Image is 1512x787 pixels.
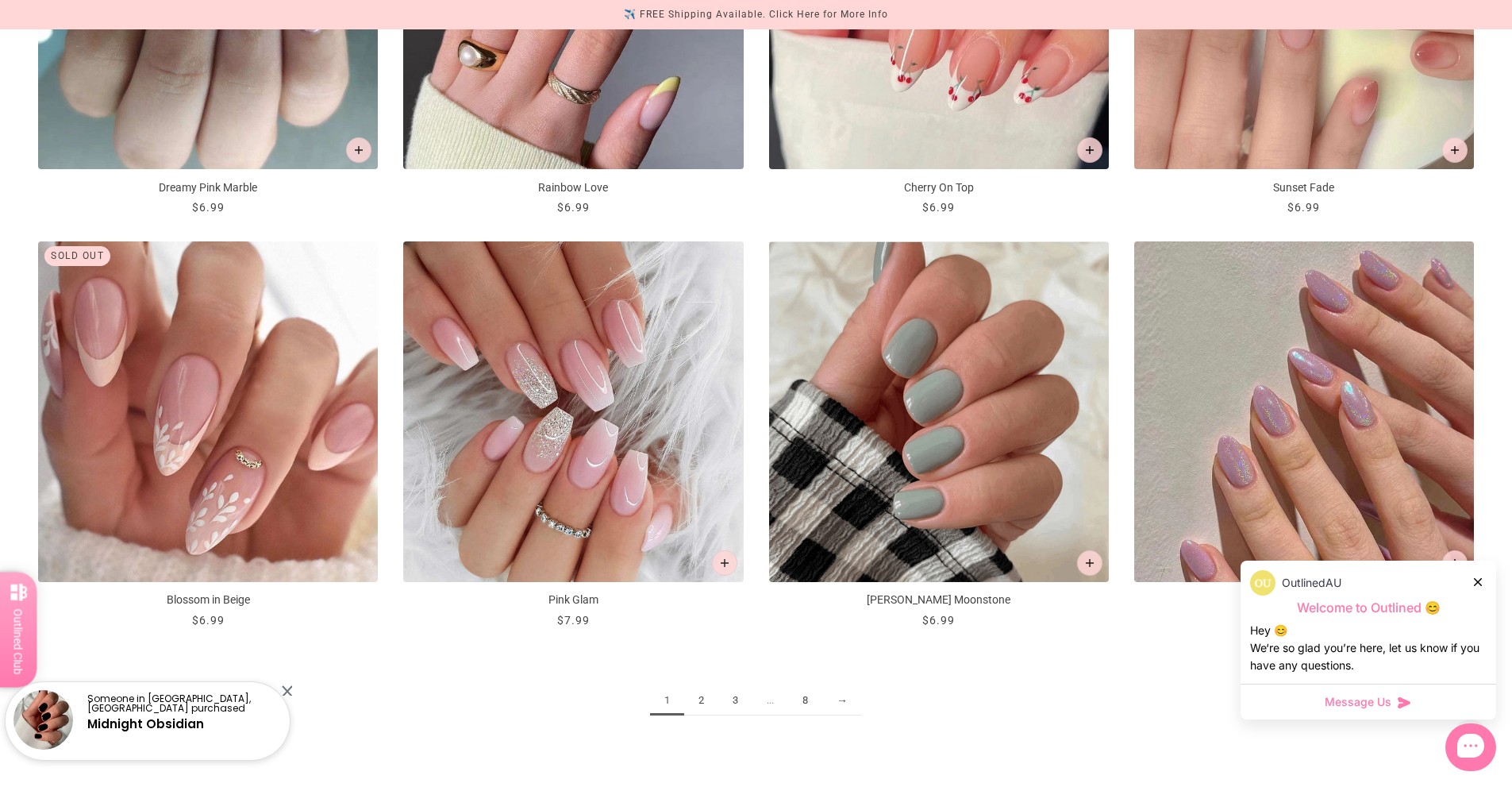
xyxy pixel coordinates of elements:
[1077,137,1102,163] button: Add to cart
[769,241,1109,581] img: Misty Moonstone-Press on Manicure-Outlined
[346,137,371,163] button: Add to cart
[403,592,743,608] p: Pink Glam
[192,614,225,627] span: $6.99
[712,550,737,576] button: Add to cart
[769,592,1109,608] p: [PERSON_NAME] Moonstone
[38,179,378,196] p: Dreamy Pink Marble
[650,686,684,716] span: 1
[1250,570,1275,596] img: data:image/png;base64,iVBORw0KGgoAAAANSUhEUgAAACQAAAAkCAYAAADhAJiYAAACJklEQVR4AexUO28TQRice/mFQxI...
[1282,574,1341,592] p: OutlinedAU
[1077,550,1102,576] button: Add to cart
[769,241,1109,628] a: Misty Moonstone
[1134,241,1474,628] a: Shine Pink
[44,246,110,266] div: Sold out
[403,241,743,628] a: Pink Glam
[922,201,955,214] span: $6.99
[87,694,276,713] p: Someone in [GEOGRAPHIC_DATA], [GEOGRAPHIC_DATA] purchased
[403,179,743,196] p: Rainbow Love
[38,241,378,628] a: Blossom in Beige
[624,6,888,23] div: ✈️ FREE Shipping Available. Click Here for More Info
[822,686,862,716] a: →
[1287,201,1320,214] span: $6.99
[922,614,955,627] span: $6.99
[1250,600,1487,616] p: Welcome to Outlined 😊
[718,686,752,716] a: 3
[684,686,718,716] a: 2
[557,614,590,627] span: $7.99
[87,716,204,732] a: Midnight Obsidian
[192,201,225,214] span: $6.99
[1325,694,1391,710] span: Message Us
[752,686,788,716] span: ...
[1134,592,1474,608] p: Shine Pink
[1134,179,1474,196] p: Sunset Fade
[1442,137,1468,163] button: Add to cart
[1250,622,1487,674] div: Hey 😊 We‘re so glad you’re here, let us know if you have any questions.
[1442,550,1468,576] button: Add to cart
[769,179,1109,196] p: Cherry On Top
[557,201,590,214] span: $6.99
[788,686,822,716] a: 8
[38,592,378,608] p: Blossom in Beige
